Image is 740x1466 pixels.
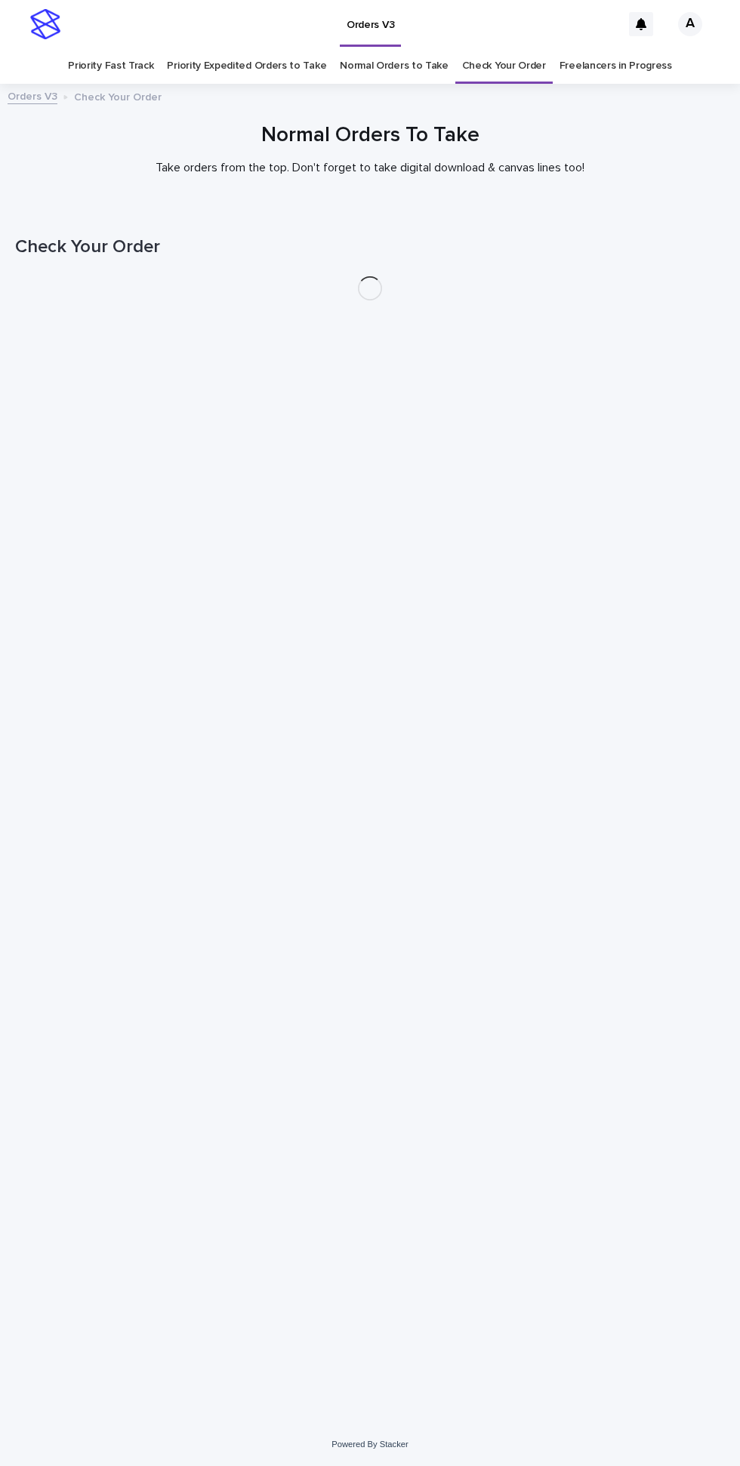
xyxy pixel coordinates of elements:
a: Check Your Order [462,48,546,84]
a: Freelancers in Progress [560,48,672,84]
p: Take orders from the top. Don't forget to take digital download & canvas lines too! [68,161,672,175]
a: Normal Orders to Take [340,48,449,84]
img: stacker-logo-s-only.png [30,9,60,39]
a: Priority Expedited Orders to Take [167,48,326,84]
div: A [678,12,702,36]
a: Priority Fast Track [68,48,153,84]
a: Orders V3 [8,87,57,104]
h1: Normal Orders To Take [15,123,725,149]
p: Check Your Order [74,88,162,104]
h1: Check Your Order [15,236,725,258]
a: Powered By Stacker [331,1440,408,1449]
